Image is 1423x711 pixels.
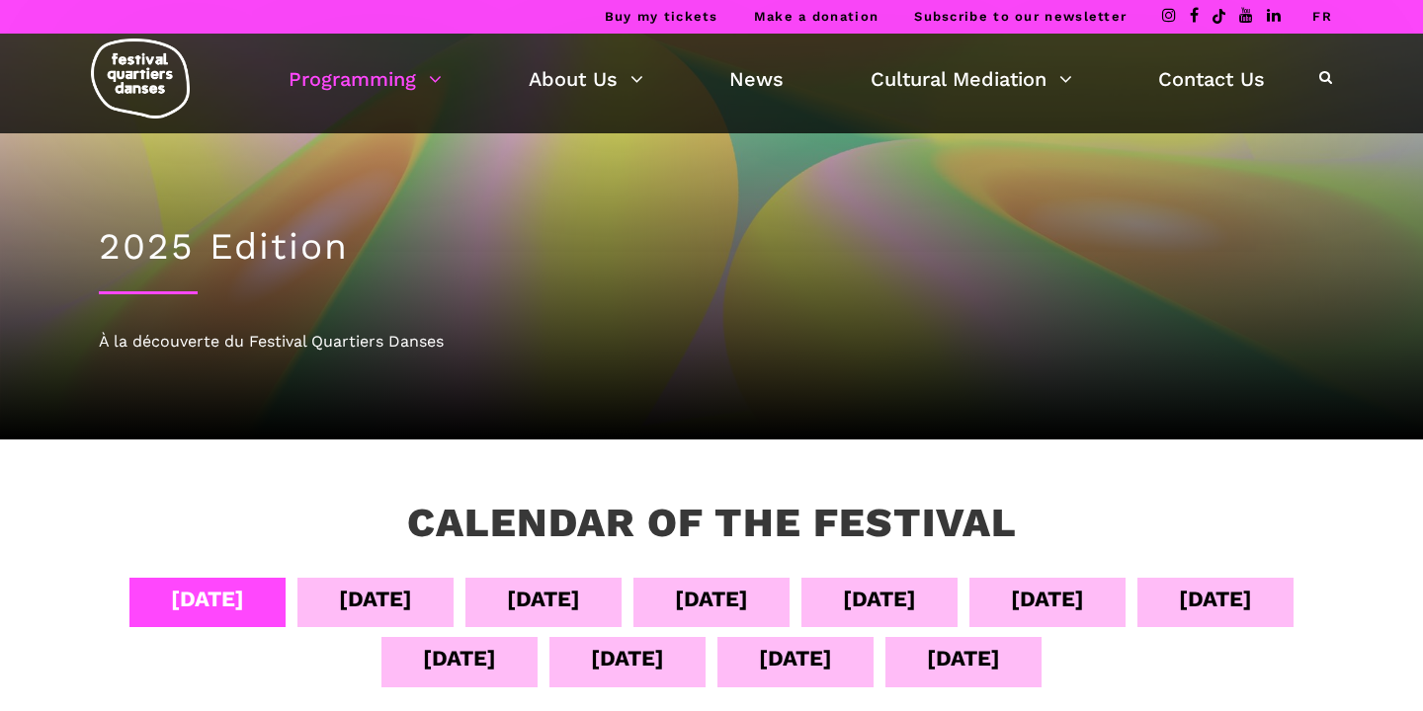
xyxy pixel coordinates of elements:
[423,641,496,675] div: [DATE]
[407,499,1017,548] h3: Calendar of the Festival
[605,9,718,24] a: Buy my tickets
[339,582,412,616] div: [DATE]
[529,62,643,96] a: About Us
[99,225,1324,269] h1: 2025 Edition
[1011,582,1084,616] div: [DATE]
[754,9,879,24] a: Make a donation
[507,582,580,616] div: [DATE]
[871,62,1072,96] a: Cultural Mediation
[1158,62,1265,96] a: Contact Us
[843,582,916,616] div: [DATE]
[759,641,832,675] div: [DATE]
[675,582,748,616] div: [DATE]
[1312,9,1332,24] a: FR
[927,641,1000,675] div: [DATE]
[914,9,1127,24] a: Subscribe to our newsletter
[591,641,664,675] div: [DATE]
[1179,582,1252,616] div: [DATE]
[99,329,1324,355] div: À la découverte du Festival Quartiers Danses
[91,39,190,118] img: logo-fqd-med
[171,582,244,616] div: [DATE]
[289,62,442,96] a: Programming
[729,62,784,96] a: News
